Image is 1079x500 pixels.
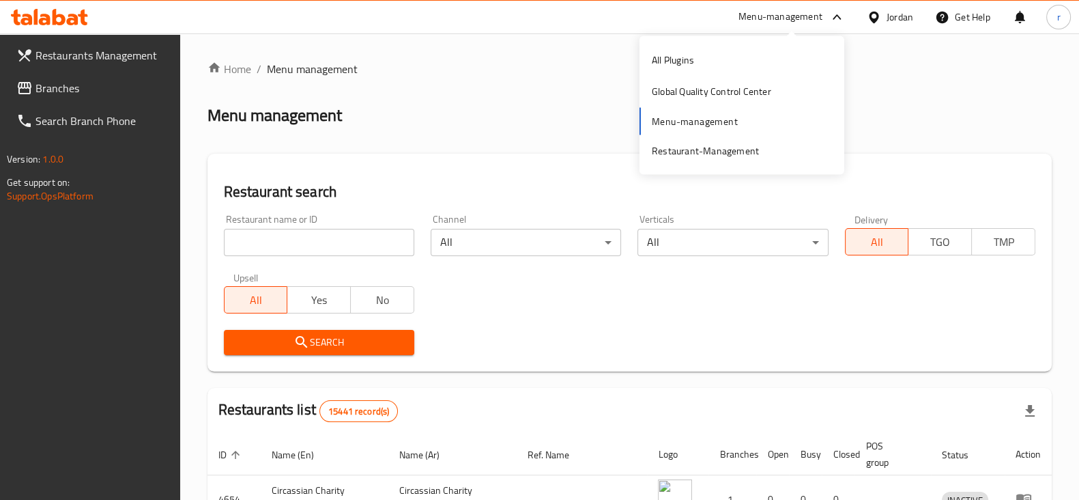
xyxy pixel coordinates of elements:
[267,61,358,77] span: Menu management
[35,80,169,96] span: Branches
[914,232,966,252] span: TGO
[319,400,398,422] div: Total records count
[854,214,889,224] label: Delivery
[431,229,621,256] div: All
[233,273,259,282] label: Upsell
[35,113,169,129] span: Search Branch Phone
[207,105,342,126] h2: Menu management
[224,330,414,355] button: Search
[272,447,332,463] span: Name (En)
[652,143,759,158] div: Restaurant-Management
[7,187,93,205] a: Support.OpsPlatform
[7,173,70,191] span: Get support on:
[845,228,909,255] button: All
[399,447,457,463] span: Name (Ar)
[350,286,414,314] button: No
[5,105,180,137] a: Search Branch Phone
[356,290,409,310] span: No
[235,334,403,351] span: Search
[35,47,169,64] span: Restaurants Management
[708,434,756,475] th: Branches
[207,61,251,77] a: Home
[7,150,40,168] span: Version:
[207,61,1052,77] nav: breadcrumb
[908,228,972,255] button: TGO
[218,400,399,422] h2: Restaurants list
[652,53,694,68] div: All Plugins
[942,447,986,463] span: Status
[42,150,63,168] span: 1.0.0
[647,434,708,475] th: Logo
[738,9,822,25] div: Menu-management
[218,447,244,463] span: ID
[293,290,345,310] span: Yes
[977,232,1030,252] span: TMP
[224,229,414,256] input: Search for restaurant name or ID..
[287,286,351,314] button: Yes
[887,10,913,25] div: Jordan
[789,434,822,475] th: Busy
[822,434,854,475] th: Closed
[1013,395,1046,428] div: Export file
[1005,434,1052,475] th: Action
[224,286,288,314] button: All
[320,405,397,418] span: 15441 record(s)
[230,290,283,310] span: All
[756,434,789,475] th: Open
[528,447,587,463] span: Ref. Name
[5,72,180,105] a: Branches
[5,39,180,72] a: Restaurants Management
[257,61,261,77] li: /
[637,229,828,256] div: All
[851,232,904,252] span: All
[971,228,1035,255] button: TMP
[224,182,1035,202] h2: Restaurant search
[1056,10,1060,25] span: r
[652,84,771,99] div: Global Quality Control Center
[865,438,915,471] span: POS group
